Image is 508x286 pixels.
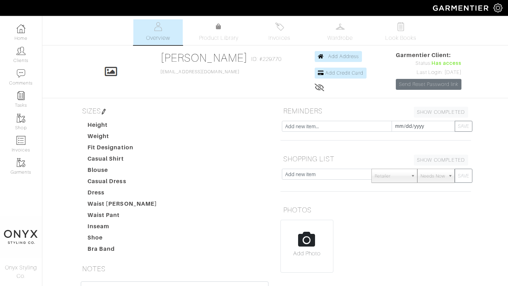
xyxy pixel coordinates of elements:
[431,60,462,67] span: Has access
[82,211,163,222] dt: Waist Pant
[82,121,163,132] dt: Height
[82,177,163,188] dt: Casual Dress
[328,54,359,59] span: Add Address
[17,91,25,100] img: reminder-icon-8004d30b9f0a5d33ae49ab947aed9ed385cf756f9e5892f1edd6e32f2345188e.png
[255,19,304,45] a: Invoices
[194,23,243,42] a: Product Library
[199,34,239,42] span: Product Library
[17,24,25,33] img: dashboard-icon-dbcd8f5a0b271acd01030246c82b418ddd0df26cd7fceb0bd07c9910d44c42f6.png
[336,22,345,31] img: wardrobe-487a4870c1b7c33e795ec22d11cfc2ed9d08956e64fb3008fe2437562e282088.svg
[82,234,163,245] dt: Shoe
[79,262,270,276] h5: NOTES
[82,155,163,166] dt: Casual Shirt
[275,22,284,31] img: orders-27d20c2124de7fd6de4e0e44c1d41de31381a507db9b33961299e4e07d508b8c.svg
[414,107,468,118] a: SHOW COMPLETED
[396,60,461,67] div: Status:
[315,51,362,62] a: Add Address
[280,104,471,118] h5: REMINDERS
[79,104,270,118] h5: SIZES
[251,55,282,63] span: ID: #229770
[282,121,392,132] input: Add new item...
[455,121,472,132] button: SAVE
[280,203,471,217] h5: PHOTOS
[5,265,37,279] span: Onyx Styling Co.
[396,69,461,76] div: Last Login: [DATE]
[17,136,25,145] img: orders-icon-0abe47150d42831381b5fb84f609e132dff9fe21cb692f30cb5eec754e2cba89.png
[429,2,494,14] img: garmentier-logo-header-white-b43fb05a5012e4ada735d5af1a66efaba907eab6374d6393d1fbf88cb4ef424d.png
[17,46,25,55] img: clients-icon-6bae9207a08558b7cb47a8932f037763ab4055f8c8b6bfacd5dc20c3e0201464.png
[385,34,417,42] span: Look Books
[325,70,363,76] span: Add Credit Card
[17,69,25,78] img: comment-icon-a0a6a9ef722e966f86d9cbdc48e553b5cf19dbc54f86b18d962a5391bc8f6eb6.png
[421,169,445,183] span: Needs Now
[315,19,365,45] a: Wardrobe
[17,114,25,123] img: garments-icon-b7da505a4dc4fd61783c78ac3ca0ef83fa9d6f193b1c9dc38574b1d14d53ca28.png
[82,132,163,143] dt: Weight
[82,188,163,200] dt: Dress
[133,19,183,45] a: Overview
[327,34,353,42] span: Wardrobe
[397,22,405,31] img: todo-9ac3debb85659649dc8f770b8b6100bb5dab4b48dedcbae339e5042a72dfd3cc.svg
[146,34,170,42] span: Overview
[161,51,248,64] a: [PERSON_NAME]
[376,19,425,45] a: Look Books
[161,69,240,74] a: [EMAIL_ADDRESS][DOMAIN_NAME]
[17,158,25,167] img: garments-icon-b7da505a4dc4fd61783c78ac3ca0ef83fa9d6f193b1c9dc38574b1d14d53ca28.png
[280,152,471,166] h5: SHOPPING LIST
[315,68,367,79] a: Add Credit Card
[82,222,163,234] dt: Inseam
[154,22,163,31] img: basicinfo-40fd8af6dae0f16599ec9e87c0ef1c0a1fdea2edbe929e3d69a839185d80c458.svg
[494,4,502,12] img: gear-icon-white-bd11855cb880d31180b6d7d6211b90ccbf57a29d726f0c71d8c61bd08dd39cc2.png
[268,34,290,42] span: Invoices
[375,169,408,183] span: Retailer
[82,200,163,211] dt: Waist [PERSON_NAME]
[414,155,468,166] a: SHOW COMPLETED
[101,109,107,114] img: pen-cf24a1663064a2ec1b9c1bd2387e9de7a2fa800b781884d57f21acf72779bad2.png
[396,79,461,90] a: Send Reset Password link
[455,169,472,183] button: SAVE
[396,51,461,60] span: Garmentier Client:
[282,169,372,180] input: Add new item
[82,143,163,155] dt: Fit Designation
[82,245,163,256] dt: Bra Band
[82,166,163,177] dt: Blouse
